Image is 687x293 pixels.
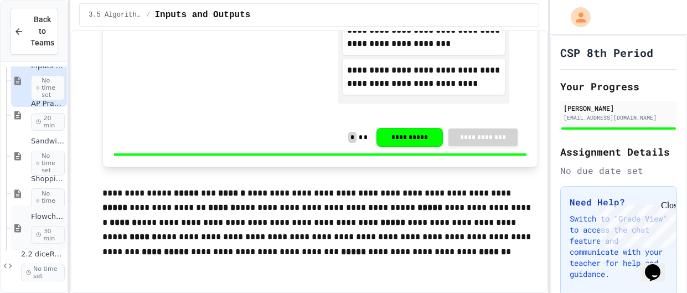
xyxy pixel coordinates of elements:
h3: Need Help? [570,196,668,209]
div: [EMAIL_ADDRESS][DOMAIN_NAME] [564,114,674,122]
span: No time set [31,151,65,176]
span: No time set [31,188,65,214]
h2: Your Progress [560,79,677,94]
span: Inputs and Outputs [155,8,251,22]
span: 20 min [31,113,65,131]
p: Switch to "Grade View" to access the chat feature and communicate with your teacher for help and ... [570,213,668,280]
div: My Account [559,4,593,30]
span: No time set [31,75,65,101]
h1: CSP 8th Period [560,45,653,60]
span: Sandwich Algorithm [31,137,65,146]
span: Back to Teams [30,14,54,49]
span: Flowchart Practice Exercises [31,212,65,222]
iframe: chat widget [640,249,676,282]
div: Chat with us now!Close [4,4,76,70]
button: Back to Teams [10,8,58,55]
span: No time set [21,264,65,281]
span: 2.2 diceRoller Python [21,250,65,259]
div: No due date set [560,164,677,177]
iframe: chat widget [595,201,676,248]
span: / [146,11,150,19]
span: 30 min [31,226,65,244]
span: Inputs and Outputs [31,61,65,71]
h2: Assignment Details [560,144,677,160]
span: 3.5 Algorithms Practice [89,11,142,19]
span: Shopping Algorithm [31,174,65,184]
span: AP Practice Questions [31,99,65,109]
div: [PERSON_NAME] [564,103,674,113]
